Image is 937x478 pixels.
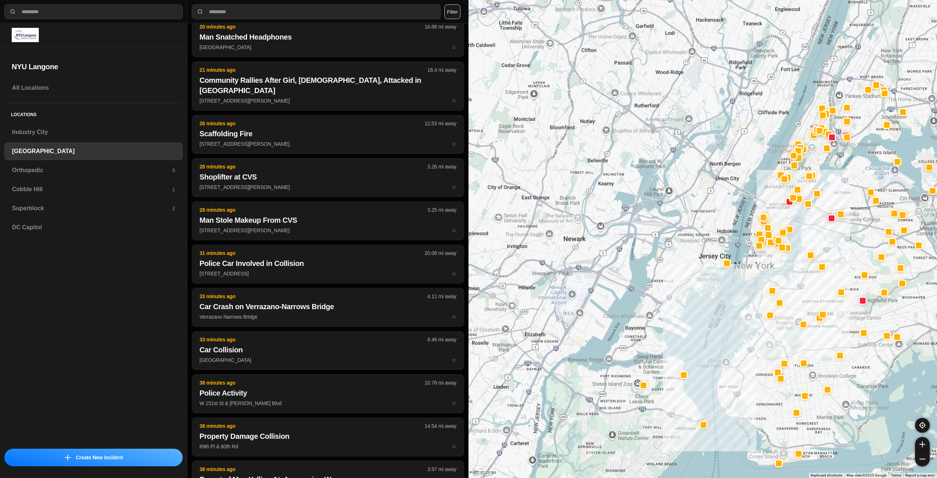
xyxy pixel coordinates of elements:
h3: Cobble Hill [12,185,172,194]
a: 20 minutes ago16.88 mi awayMan Snatched Headphones[GEOGRAPHIC_DATA]star [192,44,464,50]
h5: Locations [4,103,183,123]
button: 21 minutes ago18.4 mi awayCommunity Rallies After Girl, [DEMOGRAPHIC_DATA], Attacked in [GEOGRAPH... [192,62,464,111]
button: 28 minutes ago3.25 mi awayMan Stole Makeup From CVS[STREET_ADDRESS][PERSON_NAME]star [192,201,464,240]
button: zoom-in [915,437,930,452]
span: Map data ©2025 Google [847,473,886,477]
a: 31 minutes ago20.08 mi awayPolice Car Involved in Collision[STREET_ADDRESS]star [192,270,464,277]
button: 26 minutes ago12.53 mi awayScaffolding Fire[STREET_ADDRESS][PERSON_NAME]star [192,115,464,154]
span: star [452,271,456,277]
p: 31 minutes ago [199,249,425,257]
span: star [452,444,456,449]
a: DC Capitol [4,219,183,236]
p: 12.53 mi away [425,120,456,127]
p: 18.4 mi away [428,66,456,74]
p: 20 minutes ago [199,23,425,30]
span: star [452,227,456,233]
a: Superblock2 [4,200,183,217]
button: iconCreate New Incident [4,449,183,466]
span: star [452,98,456,104]
img: Google [470,468,494,478]
p: 2 [172,205,175,212]
button: 28 minutes ago3.26 mi awayShoplifter at CVS[STREET_ADDRESS][PERSON_NAME]star [192,158,464,197]
img: search [9,8,16,15]
h2: Man Snatched Headphones [199,32,456,42]
button: 33 minutes ago8.46 mi awayCar Collision[GEOGRAPHIC_DATA]star [192,331,464,370]
h3: All Locations [12,84,175,92]
h2: Community Rallies After Girl, [DEMOGRAPHIC_DATA], Attacked in [GEOGRAPHIC_DATA] [199,75,456,96]
a: 28 minutes ago3.26 mi awayShoplifter at CVS[STREET_ADDRESS][PERSON_NAME]star [192,184,464,190]
img: search [197,8,204,15]
a: All Locations [4,79,183,97]
p: 69th Pl & 60th Rd [199,443,456,450]
p: 14.54 mi away [425,422,456,430]
p: Create New Incident [76,454,123,461]
h2: Man Stole Makeup From CVS [199,215,456,225]
p: 38 minutes ago [199,379,425,386]
h3: Industry City [12,128,175,137]
a: Industry City [4,123,183,141]
span: star [452,141,456,147]
p: 10.78 mi away [425,379,456,386]
h2: Scaffolding Fire [199,129,456,139]
button: 31 minutes ago20.08 mi awayPolice Car Involved in Collision[STREET_ADDRESS]star [192,245,464,284]
h2: Police Activity [199,388,456,398]
a: 38 minutes ago14.54 mi awayProperty Damage Collision69th Pl & 60th Rdstar [192,443,464,449]
button: 38 minutes ago10.78 mi awayPolice ActivityW 151st St & [PERSON_NAME] Blvdstar [192,374,464,413]
img: zoom-in [919,441,925,447]
p: 20.08 mi away [425,249,456,257]
h2: Property Damage Collision [199,431,456,441]
img: zoom-out [919,456,925,462]
span: star [452,314,456,320]
a: 33 minutes ago8.46 mi awayCar Collision[GEOGRAPHIC_DATA]star [192,357,464,363]
p: [GEOGRAPHIC_DATA] [199,44,456,51]
p: 8.46 mi away [428,336,456,343]
button: 38 minutes ago14.54 mi awayProperty Damage Collision69th Pl & 60th Rdstar [192,418,464,456]
img: icon [65,455,71,460]
p: 3.26 mi away [428,163,456,170]
button: Filter [444,4,460,19]
button: 20 minutes ago16.88 mi awayMan Snatched Headphones[GEOGRAPHIC_DATA]star [192,18,464,57]
p: [GEOGRAPHIC_DATA] [199,356,456,364]
p: [STREET_ADDRESS][PERSON_NAME] [199,97,456,104]
a: 33 minutes ago4.11 mi awayCar Crash on Verrazano-Narrows BridgeVerrazano Narrows Bridgestar [192,314,464,320]
button: 33 minutes ago4.11 mi awayCar Crash on Verrazano-Narrows BridgeVerrazano Narrows Bridgestar [192,288,464,327]
a: 38 minutes ago10.78 mi awayPolice ActivityW 151st St & [PERSON_NAME] Blvdstar [192,400,464,406]
a: Report a map error [906,473,935,477]
h2: Police Car Involved in Collision [199,258,456,268]
p: 33 minutes ago [199,336,428,343]
a: 26 minutes ago12.53 mi awayScaffolding Fire[STREET_ADDRESS][PERSON_NAME]star [192,141,464,147]
span: star [452,357,456,363]
p: 33 minutes ago [199,293,428,300]
a: 28 minutes ago3.25 mi awayMan Stole Makeup From CVS[STREET_ADDRESS][PERSON_NAME]star [192,227,464,233]
p: [STREET_ADDRESS][PERSON_NAME] [199,140,456,148]
span: star [452,400,456,406]
img: logo [12,28,39,42]
h2: Car Collision [199,345,456,355]
p: 38 minutes ago [199,422,425,430]
p: 28 minutes ago [199,163,428,170]
a: Terms (opens in new tab) [891,473,901,477]
p: [STREET_ADDRESS] [199,270,456,277]
h3: DC Capitol [12,223,175,232]
h2: Shoplifter at CVS [199,172,456,182]
p: Verrazano Narrows Bridge [199,313,456,320]
h3: [GEOGRAPHIC_DATA] [12,147,175,156]
p: 21 minutes ago [199,66,428,74]
a: [GEOGRAPHIC_DATA] [4,142,183,160]
p: 9 [172,167,175,174]
p: W 151st St & [PERSON_NAME] Blvd [199,400,456,407]
button: zoom-out [915,452,930,466]
p: [STREET_ADDRESS][PERSON_NAME] [199,227,456,234]
button: recenter [915,418,930,433]
p: 26 minutes ago [199,120,425,127]
button: Keyboard shortcuts [811,473,842,478]
p: 38 minutes ago [199,466,428,473]
span: star [452,44,456,50]
a: 21 minutes ago18.4 mi awayCommunity Rallies After Girl, [DEMOGRAPHIC_DATA], Attacked in [GEOGRAPH... [192,97,464,104]
p: 3.97 mi away [428,466,456,473]
h3: Superblock [12,204,172,213]
span: star [452,184,456,190]
a: Orthopedic9 [4,162,183,179]
h2: NYU Langone [12,62,175,72]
